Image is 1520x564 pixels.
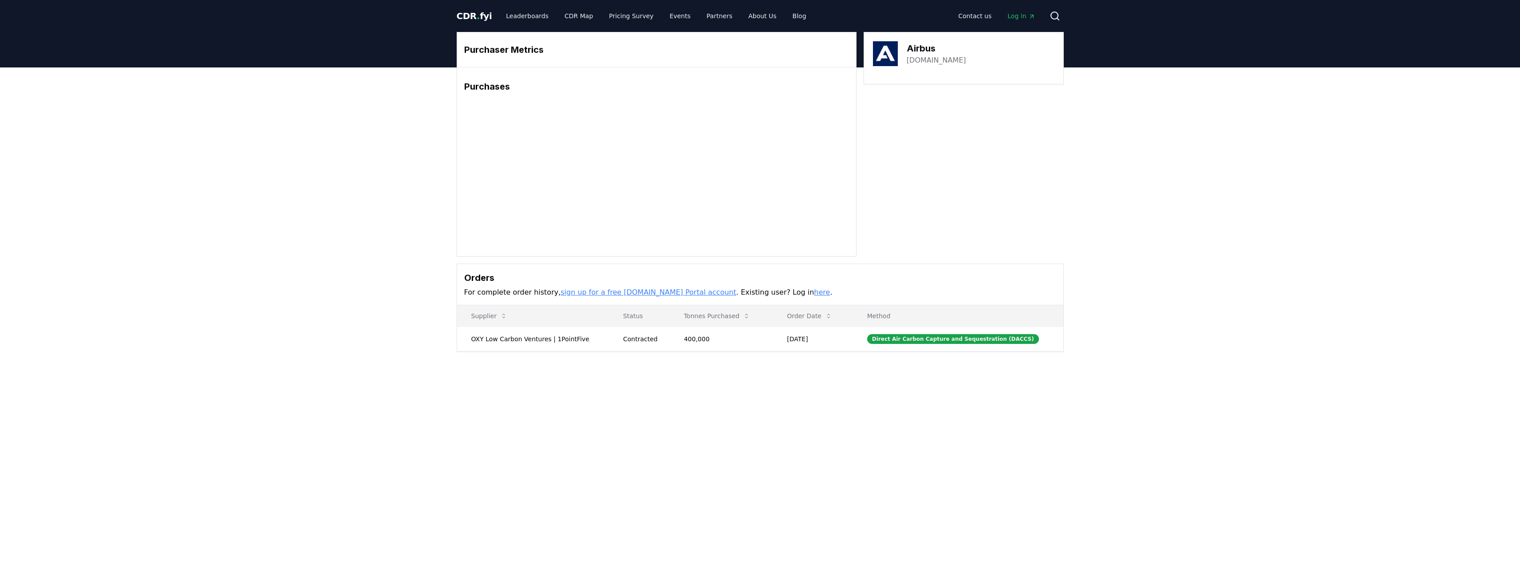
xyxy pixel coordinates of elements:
[741,8,783,24] a: About Us
[557,8,600,24] a: CDR Map
[464,271,1056,284] h3: Orders
[602,8,660,24] a: Pricing Survey
[780,307,839,325] button: Order Date
[616,312,663,320] p: Status
[561,288,736,296] a: sign up for a free [DOMAIN_NAME] Portal account
[477,11,480,21] span: .
[951,8,999,24] a: Contact us
[623,335,663,343] div: Contracted
[873,41,898,66] img: Airbus-logo
[951,8,1042,24] nav: Main
[786,8,813,24] a: Blog
[1007,12,1035,20] span: Log in
[464,80,849,93] h3: Purchases
[499,8,813,24] nav: Main
[457,10,492,22] a: CDR.fyi
[670,327,773,351] td: 400,000
[907,42,966,55] h3: Airbus
[457,327,609,351] td: OXY Low Carbon Ventures | 1PointFive
[907,55,966,66] a: [DOMAIN_NAME]
[860,312,1056,320] p: Method
[867,334,1039,344] div: Direct Air Carbon Capture and Sequestration (DACCS)
[699,8,739,24] a: Partners
[773,327,853,351] td: [DATE]
[814,288,830,296] a: here
[1000,8,1042,24] a: Log in
[464,43,849,56] h3: Purchaser Metrics
[457,11,492,21] span: CDR fyi
[499,8,556,24] a: Leaderboards
[663,8,698,24] a: Events
[464,287,1056,298] p: For complete order history, . Existing user? Log in .
[677,307,757,325] button: Tonnes Purchased
[464,307,515,325] button: Supplier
